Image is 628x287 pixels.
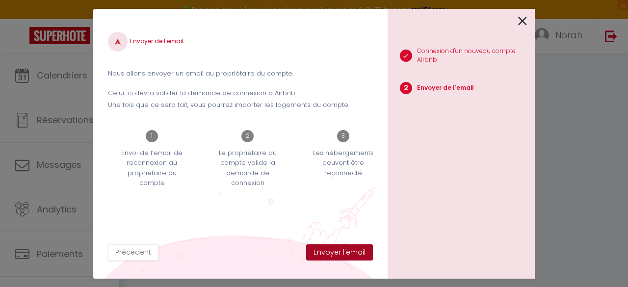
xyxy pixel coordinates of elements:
[108,100,373,110] p: Une fois que ce sera fait, vous pourrez importer les logements du compte.
[108,69,373,78] p: Nous allons envoyer un email au propriétaire du compte.
[108,32,373,52] h4: Envoyer de l'email
[210,148,286,188] p: Le propriétaire du compte valide la demande de connexion
[241,130,254,142] span: 2
[417,47,535,65] p: Connexion d'un nouveau compte Airbnb
[306,148,381,178] p: Les hébergements peuvent être reconnecté
[108,88,373,98] p: Celui-ci devra valider la demande de connexion à Airbnb.
[337,130,349,142] span: 3
[400,82,412,94] span: 2
[108,244,158,261] button: Précédent
[114,148,190,188] p: Envoi de l’email de reconnexion au propriétaire du compte
[417,83,474,93] p: Envoyer de l'email
[146,130,158,142] span: 1
[306,244,373,261] button: Envoyer l'email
